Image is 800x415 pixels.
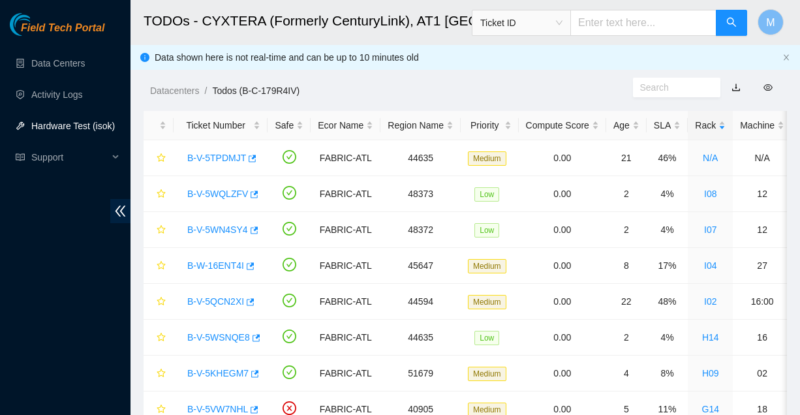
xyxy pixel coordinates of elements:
[702,404,719,414] a: G14
[702,368,719,378] a: H09
[647,212,688,248] td: 4%
[311,176,380,212] td: FABRIC-ATL
[733,212,792,248] td: 12
[157,369,166,379] span: star
[157,333,166,343] span: star
[606,212,647,248] td: 2
[606,140,647,176] td: 21
[704,260,716,271] a: I04
[380,176,461,212] td: 48373
[570,10,716,36] input: Enter text here...
[380,356,461,392] td: 51679
[782,54,790,62] button: close
[157,189,166,200] span: star
[283,150,296,164] span: check-circle
[606,176,647,212] td: 2
[474,331,499,345] span: Low
[151,327,166,348] button: star
[151,183,166,204] button: star
[733,140,792,176] td: N/A
[519,356,606,392] td: 0.00
[157,297,166,307] span: star
[474,187,499,202] span: Low
[151,291,166,312] button: star
[726,17,737,29] span: search
[150,85,199,96] a: Datacenters
[151,255,166,276] button: star
[519,176,606,212] td: 0.00
[519,320,606,356] td: 0.00
[519,212,606,248] td: 0.00
[380,320,461,356] td: 44635
[468,151,506,166] span: Medium
[187,404,248,414] a: B-V-5VW7NHL
[31,144,108,170] span: Support
[519,140,606,176] td: 0.00
[283,401,296,415] span: close-circle
[10,23,104,40] a: Akamai TechnologiesField Tech Portal
[380,212,461,248] td: 48372
[647,176,688,212] td: 4%
[380,140,461,176] td: 44635
[731,82,741,93] a: download
[283,365,296,379] span: check-circle
[311,248,380,284] td: FABRIC-ATL
[474,223,499,238] span: Low
[647,284,688,320] td: 48%
[733,284,792,320] td: 16:00
[283,330,296,343] span: check-circle
[311,212,380,248] td: FABRIC-ATL
[519,248,606,284] td: 0.00
[31,121,115,131] a: Hardware Test (isok)
[647,140,688,176] td: 46%
[766,14,775,31] span: M
[16,153,25,162] span: read
[187,260,244,271] a: B-W-16ENT4I
[606,320,647,356] td: 2
[204,85,207,96] span: /
[704,189,716,199] a: I08
[763,83,773,92] span: eye
[380,248,461,284] td: 45647
[311,320,380,356] td: FABRIC-ATL
[187,368,249,378] a: B-V-5KHEGM7
[187,296,244,307] a: B-V-5QCN2XI
[283,258,296,271] span: check-circle
[606,356,647,392] td: 4
[758,9,784,35] button: M
[519,284,606,320] td: 0.00
[283,222,296,236] span: check-circle
[380,284,461,320] td: 44594
[187,189,248,199] a: B-V-5WQLZFV
[157,225,166,236] span: star
[157,153,166,164] span: star
[21,22,104,35] span: Field Tech Portal
[157,405,166,415] span: star
[31,89,83,100] a: Activity Logs
[151,363,166,384] button: star
[704,224,716,235] a: I07
[151,219,166,240] button: star
[733,248,792,284] td: 27
[110,199,131,223] span: double-left
[283,186,296,200] span: check-circle
[733,356,792,392] td: 02
[31,58,85,69] a: Data Centers
[187,224,248,235] a: B-V-5WN4SY4
[647,320,688,356] td: 4%
[480,13,562,33] span: Ticket ID
[702,332,719,343] a: H14
[212,85,300,96] a: Todos (B-C-179R4IV)
[640,80,703,95] input: Search
[468,259,506,273] span: Medium
[283,294,296,307] span: check-circle
[722,77,750,98] button: download
[10,13,66,36] img: Akamai Technologies
[606,248,647,284] td: 8
[157,261,166,271] span: star
[733,320,792,356] td: 16
[703,153,718,163] a: N/A
[151,147,166,168] button: star
[187,153,246,163] a: B-V-5TPDMJT
[606,284,647,320] td: 22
